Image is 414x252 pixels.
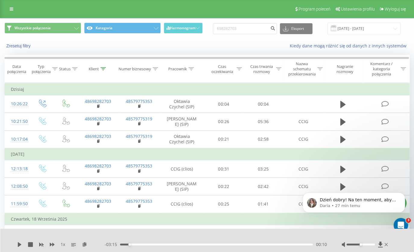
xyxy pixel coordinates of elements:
a: 48698282703 [85,198,111,204]
td: [DATE] [5,148,409,160]
div: Data połączenia [5,64,28,74]
a: 48579775353 [126,181,152,187]
a: 48579775353 [126,228,152,234]
td: 00:04 [204,95,243,113]
a: 48698282703 [85,116,111,122]
div: 12:08:50 [11,180,24,192]
a: 48698282703 [85,163,111,169]
div: Numer biznesowy [119,66,151,72]
td: 00:08 [204,225,243,242]
td: 00:31 [204,160,243,178]
div: Status [59,66,71,72]
td: CCIG (clios) [160,160,204,178]
a: 48698282703 [85,181,111,187]
td: 02:42 [243,178,283,195]
span: Program poleceń [298,7,330,11]
div: 10:21:50 [11,116,24,127]
a: 48579775319 [126,116,152,122]
div: 10:26:22 [11,98,24,110]
td: 00:04 [243,95,283,113]
span: 1 x [61,241,65,247]
span: Ustawienia profilu [341,7,374,11]
td: [PERSON_NAME] (SIP) [160,225,204,242]
td: 00:26 [204,113,243,130]
div: Accessibility label [359,243,362,246]
td: Czwartek, 18 Września 2025 [5,213,409,225]
a: Kiedy dane mogą różnić się od danych z innych systemów [289,43,409,49]
div: 17:33:17 [11,228,24,240]
td: Oktawia Czychel (SIP) [160,95,204,113]
a: 48579775353 [126,98,152,104]
button: Wszystkie połączenia [5,23,81,33]
div: Klient [89,66,99,72]
td: [PERSON_NAME] (SIP) [160,113,204,130]
span: Wszystkie połączenia [14,26,51,30]
span: Wyloguj się [384,7,406,11]
button: Eksport [280,23,312,34]
a: 48579775353 [126,163,152,169]
span: 00:10 [316,241,327,247]
iframe: Intercom live chat [393,218,408,232]
td: 01:09 [243,225,283,242]
iframe: Intercom notifications wiadomość [293,180,414,236]
td: 03:25 [243,160,283,178]
div: Accessibility label [128,243,131,246]
td: CCIG [283,160,324,178]
a: 48579775319 [126,133,152,139]
td: 05:36 [243,113,283,130]
td: 01:41 [243,195,283,213]
div: Typ połączenia [32,64,51,74]
td: [PERSON_NAME] (SIP) [160,178,204,195]
span: 3 [406,218,411,223]
td: 00:22 [204,178,243,195]
td: CCIG (clios) [160,195,204,213]
span: Harmonogram [170,26,195,30]
input: Wyszukiwanie według numeru [213,23,277,34]
div: Nazwa schematu przekierowania [288,61,316,77]
div: Nagranie rozmowy [329,64,360,74]
a: 48579775353 [126,198,152,204]
td: Oktawia Czychel (SIP) [160,130,204,148]
div: 12:13:18 [11,163,24,175]
button: Kategoria [84,23,161,33]
a: 48698282703 [85,133,111,139]
div: 10:17:04 [11,133,24,145]
button: Harmonogram [164,23,203,33]
div: Pracownik [168,66,187,72]
span: - 03:15 [105,241,120,247]
td: 02:58 [243,130,283,148]
td: CCIG [283,195,324,213]
td: CCIG [283,113,324,130]
td: Dzisiaj [5,83,409,95]
div: 11:59:50 [11,198,24,210]
div: Czas oczekiwania [209,64,235,74]
div: Komentarz / kategoria połączenia [364,61,399,77]
button: Zresetuj filtry [5,43,33,49]
td: 00:25 [204,195,243,213]
td: CCIG [283,130,324,148]
td: CCIG [283,178,324,195]
a: 48698282703 [85,98,111,104]
div: Czas trwania rozmowy [249,64,274,74]
a: 48698282703 [85,228,111,234]
td: 00:21 [204,130,243,148]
